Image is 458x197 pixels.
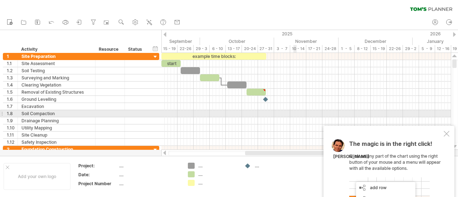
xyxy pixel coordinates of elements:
[322,45,338,53] div: 24-28
[161,45,177,53] div: 15 - 19
[210,45,226,53] div: 6 - 10
[198,180,237,186] div: ....
[349,140,432,151] span: The magic is in the right click!
[290,45,306,53] div: 10 - 14
[21,82,92,88] div: Clearing Vegetation
[21,46,91,53] div: Activity
[7,60,18,67] div: 1.1
[198,171,237,177] div: ....
[7,74,18,81] div: 1.3
[7,103,18,110] div: 1.7
[21,53,92,60] div: Site Preparation
[371,45,387,53] div: 15 - 19
[119,163,179,169] div: ....
[7,124,18,131] div: 1.10
[419,45,435,53] div: 5 - 9
[78,181,118,187] div: Project Number
[4,163,70,190] div: Add your own logo
[7,139,18,146] div: 1.12
[21,89,92,95] div: Removal of Existing Structures
[78,163,118,169] div: Project:
[177,45,194,53] div: 22-26
[258,45,274,53] div: 27 - 31
[7,117,18,124] div: 1.9
[21,117,92,124] div: Drainage Planning
[403,45,419,53] div: 29 - 2
[161,60,181,67] div: start
[255,163,294,169] div: ....
[7,67,18,74] div: 1.2
[119,172,179,178] div: ....
[198,163,237,169] div: ....
[242,45,258,53] div: 20-24
[7,146,18,153] div: 2
[274,45,290,53] div: 3 - 7
[226,45,242,53] div: 13 - 17
[306,45,322,53] div: 17 - 21
[21,110,92,117] div: Soil Compaction
[333,154,369,160] div: [PERSON_NAME]
[21,96,92,103] div: Ground Levelling
[119,181,179,187] div: ....
[194,45,210,53] div: 29 - 3
[7,110,18,117] div: 1.8
[129,38,200,45] div: September 2025
[274,38,338,45] div: November 2025
[7,132,18,138] div: 1.11
[21,146,92,153] div: Foundation Construction
[7,82,18,88] div: 1.4
[435,45,451,53] div: 12 - 16
[387,45,403,53] div: 22-26
[21,124,92,131] div: Utility Mapping
[7,96,18,103] div: 1.6
[338,38,413,45] div: December 2025
[7,53,18,60] div: 1
[21,132,92,138] div: Site Cleanup
[21,60,92,67] div: Site Assessment
[21,67,92,74] div: Soil Testing
[338,45,355,53] div: 1 - 5
[21,103,92,110] div: Excavation
[99,46,121,53] div: Resource
[161,53,266,60] div: example time blocks:
[128,46,144,53] div: Status
[21,139,92,146] div: Safety Inspection
[7,89,18,95] div: 1.5
[355,45,371,53] div: 8 - 12
[21,74,92,81] div: Surveying and Marking
[78,172,118,178] div: Date:
[200,38,274,45] div: October 2025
